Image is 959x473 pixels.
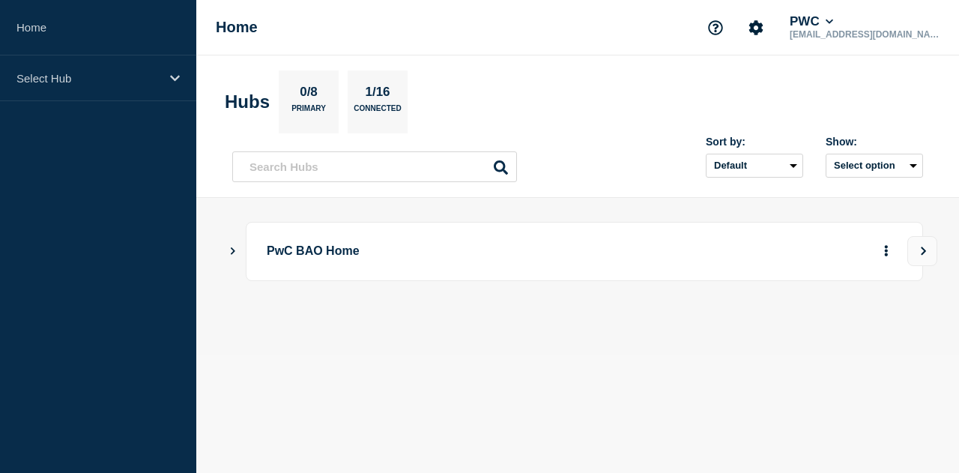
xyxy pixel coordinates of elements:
[360,85,396,104] p: 1/16
[787,14,836,29] button: PWC
[706,136,803,148] div: Sort by:
[877,238,896,265] button: More actions
[706,154,803,178] select: Sort by
[232,151,517,182] input: Search Hubs
[225,91,270,112] h2: Hubs
[826,154,923,178] button: Select option
[787,29,943,40] p: [EMAIL_ADDRESS][DOMAIN_NAME]
[267,238,653,265] p: PwC BAO Home
[740,12,772,43] button: Account settings
[907,236,937,266] button: View
[826,136,923,148] div: Show:
[16,72,160,85] p: Select Hub
[216,19,258,36] h1: Home
[229,246,237,257] button: Show Connected Hubs
[700,12,731,43] button: Support
[294,85,324,104] p: 0/8
[354,104,401,120] p: Connected
[291,104,326,120] p: Primary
